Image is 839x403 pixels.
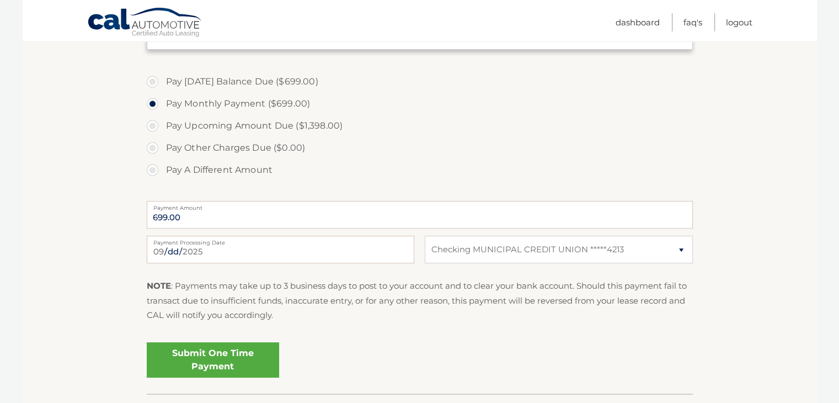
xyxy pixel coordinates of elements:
[147,201,693,210] label: Payment Amount
[147,236,414,245] label: Payment Processing Date
[616,13,660,31] a: Dashboard
[147,342,279,378] a: Submit One Time Payment
[147,137,693,159] label: Pay Other Charges Due ($0.00)
[147,279,693,322] p: : Payments may take up to 3 business days to post to your account and to clear your bank account....
[147,201,693,229] input: Payment Amount
[87,7,203,39] a: Cal Automotive
[147,159,693,181] label: Pay A Different Amount
[147,93,693,115] label: Pay Monthly Payment ($699.00)
[147,280,171,291] strong: NOTE
[726,13,752,31] a: Logout
[147,115,693,137] label: Pay Upcoming Amount Due ($1,398.00)
[683,13,702,31] a: FAQ's
[147,236,414,263] input: Payment Date
[147,71,693,93] label: Pay [DATE] Balance Due ($699.00)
